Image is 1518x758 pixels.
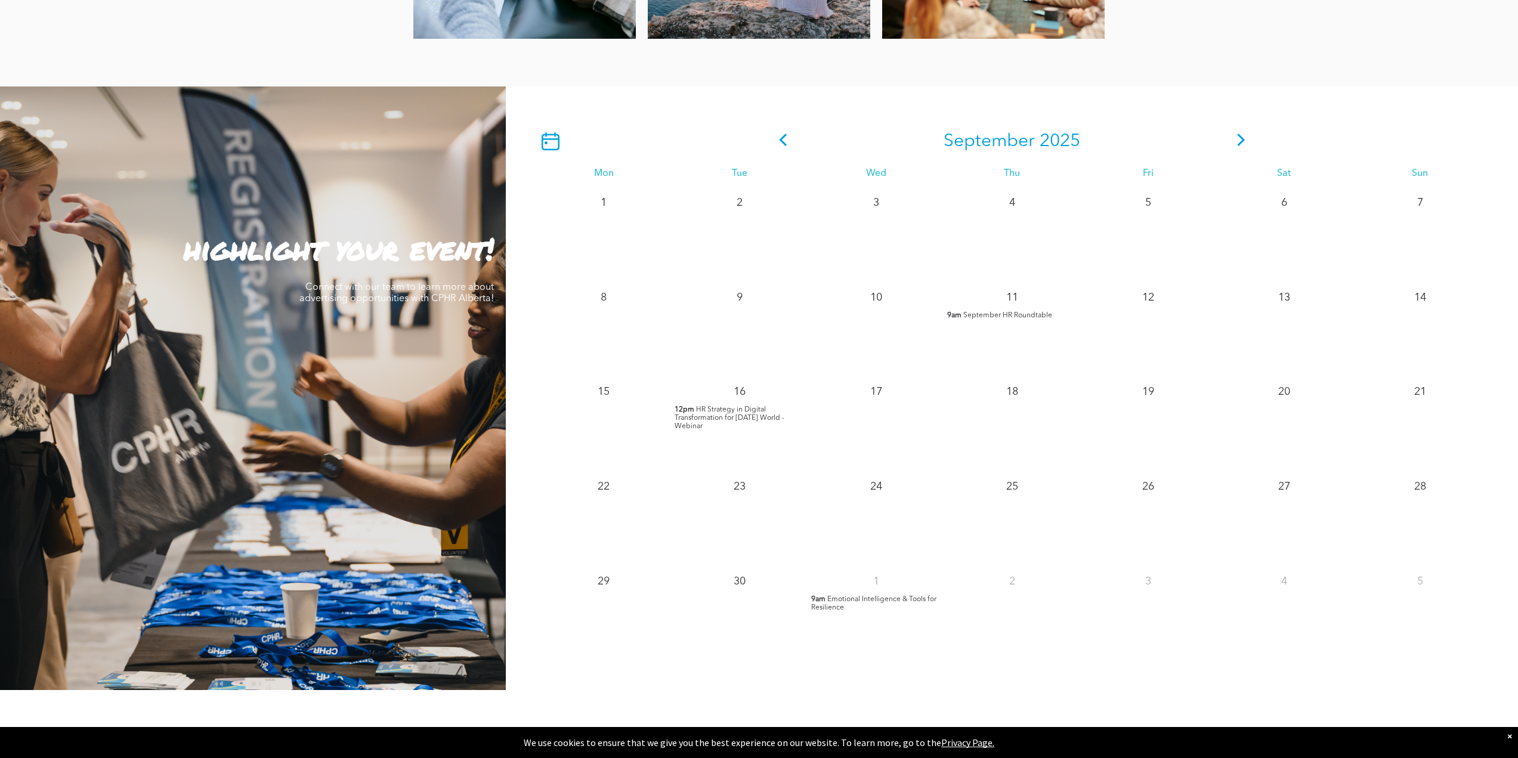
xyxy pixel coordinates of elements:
[1001,476,1023,497] p: 25
[941,737,994,748] a: Privacy Page.
[1001,571,1023,592] p: 2
[729,571,750,592] p: 30
[1137,476,1159,497] p: 26
[1216,168,1352,180] div: Sat
[865,571,887,592] p: 1
[947,311,961,320] span: 9am
[729,381,750,403] p: 16
[1273,571,1295,592] p: 4
[729,192,750,214] p: 2
[1001,192,1023,214] p: 4
[865,287,887,308] p: 10
[1001,381,1023,403] p: 18
[1352,168,1488,180] div: Sun
[184,227,494,270] strong: highlight your event!
[865,476,887,497] p: 24
[944,132,1035,150] span: September
[593,476,614,497] p: 22
[675,406,784,430] span: HR Strategy in Digital Transformation for [DATE] World - Webinar
[299,283,494,304] span: Connect with our team to learn more about advertising opportunities with CPHR Alberta!
[593,571,614,592] p: 29
[1273,287,1295,308] p: 13
[1273,381,1295,403] p: 20
[1409,192,1431,214] p: 7
[672,168,808,180] div: Tue
[536,168,672,180] div: Mon
[675,406,694,414] span: 12pm
[811,595,826,604] span: 9am
[593,381,614,403] p: 15
[865,192,887,214] p: 3
[1137,381,1159,403] p: 19
[593,287,614,308] p: 8
[811,596,936,611] span: Emotional Intelligence & Tools for Resilience
[729,476,750,497] p: 23
[1409,571,1431,592] p: 5
[963,312,1052,319] span: September HR Roundtable
[808,168,944,180] div: Wed
[1409,287,1431,308] p: 14
[729,287,750,308] p: 9
[593,192,614,214] p: 1
[1409,476,1431,497] p: 28
[1040,132,1080,150] span: 2025
[865,381,887,403] p: 17
[944,168,1080,180] div: Thu
[1001,287,1023,308] p: 11
[1273,476,1295,497] p: 27
[1080,168,1216,180] div: Fri
[1273,192,1295,214] p: 6
[1507,730,1512,742] div: Dismiss notification
[1137,571,1159,592] p: 3
[1137,287,1159,308] p: 12
[1137,192,1159,214] p: 5
[1409,381,1431,403] p: 21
